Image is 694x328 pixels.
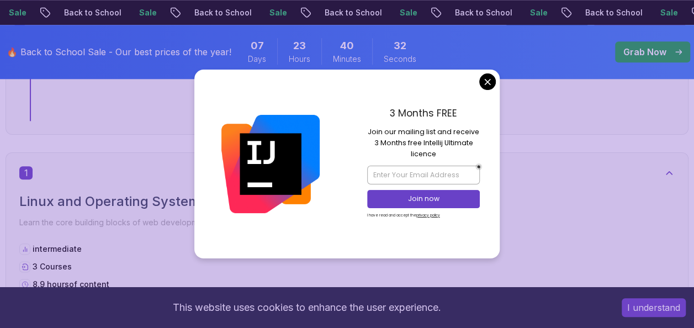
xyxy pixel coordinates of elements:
span: Hours [289,54,310,65]
p: Sale [546,7,581,18]
p: Back to School [601,7,676,18]
h2: Linux and Operating Systems [19,193,675,210]
p: Back to School [210,7,285,18]
p: Sale [416,7,451,18]
p: Back to School [471,7,546,18]
span: Days [248,54,266,65]
button: Accept cookies [622,298,686,317]
p: Back to School [80,7,155,18]
p: 8.9 hours of content [33,279,109,290]
p: Sale [285,7,321,18]
span: 1 [19,166,33,179]
span: 3 Courses [33,262,72,271]
div: This website uses cookies to enhance the user experience. [8,295,605,320]
p: Grab Now [623,45,666,59]
p: 🔥 Back to School Sale - Our best prices of the year! [7,45,231,59]
span: 7 Days [251,38,264,54]
p: Learn the core building blocks of web development [19,215,675,230]
span: Minutes [333,54,361,65]
span: 40 Minutes [340,38,354,54]
span: 32 Seconds [394,38,406,54]
p: Sale [25,7,60,18]
p: intermediate [33,244,82,255]
span: 23 Hours [293,38,306,54]
p: Sale [155,7,190,18]
p: Back to School [341,7,416,18]
span: Seconds [384,54,416,65]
